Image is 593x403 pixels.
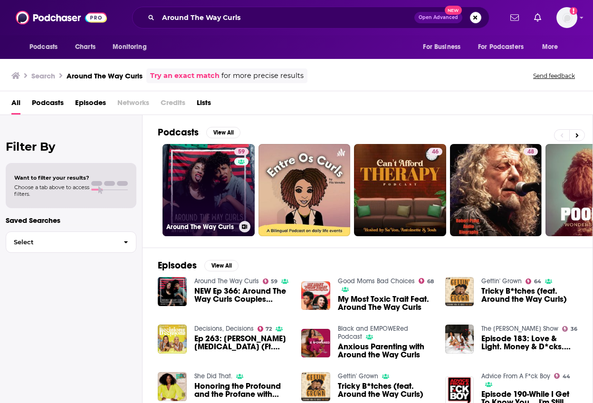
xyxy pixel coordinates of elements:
svg: Add a profile image [570,7,577,15]
a: 48 [450,144,542,236]
span: Open Advanced [419,15,458,20]
button: open menu [472,38,537,56]
a: 59 [263,278,278,284]
a: Episode 183: Love & Light. Money & D*cks. (feat. Around The Way Curls Podcast) [481,335,577,351]
img: Podchaser - Follow, Share and Rate Podcasts [16,9,107,27]
span: For Podcasters [478,40,524,54]
button: open menu [106,38,159,56]
a: The Oprah Rose Show [481,325,558,333]
img: Honoring the Profound and the Profane with Around the Way Curls [158,372,187,401]
p: Saved Searches [6,216,136,225]
a: Honoring the Profound and the Profane with Around the Way Curls [194,382,290,398]
span: 59 [238,147,245,157]
img: Ep 263: Madonna-Whore Complex (Ft. Around the Way Curls Podcast) [158,325,187,354]
button: View All [204,260,239,271]
span: 64 [534,279,541,284]
span: Ep 263: [PERSON_NAME][MEDICAL_DATA] (Ft. Around the Way Curls Podcast) [194,335,290,351]
span: Choose a tab above to access filters. [14,184,89,197]
a: Gettin' Grown [338,372,378,380]
img: My Most Toxic Trait Feat. Around The Way Curls [301,281,330,310]
a: 44 [554,373,570,379]
span: More [542,40,558,54]
a: Good Moms Bad Choices [338,277,415,285]
span: 68 [427,279,434,284]
button: Show profile menu [556,7,577,28]
a: All [11,95,20,115]
span: Podcasts [29,40,57,54]
a: NEW Ep 366: Around The Way Curls Couples Therapy [194,287,290,303]
div: Search podcasts, credits, & more... [132,7,489,29]
a: Tricky B*tches (feat. Around the Way Curls) [481,287,577,303]
h3: Around The Way Curls [67,71,143,80]
img: User Profile [556,7,577,28]
a: 48 [524,148,538,155]
a: Black and EMPOWERed Podcast [338,325,408,341]
a: Anxious Parenting with Around the Way Curls [338,343,434,359]
a: Episodes [75,95,106,115]
a: My Most Toxic Trait Feat. Around The Way Curls [338,295,434,311]
img: Tricky B*tches (feat. Around the Way Curls) [301,372,330,401]
img: NEW Ep 366: Around The Way Curls Couples Therapy [158,277,187,306]
a: Gettin' Grown [481,277,522,285]
a: PodcastsView All [158,126,240,138]
a: 59 [234,148,249,155]
h2: Podcasts [158,126,199,138]
span: 46 [432,147,439,157]
a: 46 [428,148,442,155]
a: Lists [197,95,211,115]
a: Ep 263: Madonna-Whore Complex (Ft. Around the Way Curls Podcast) [194,335,290,351]
span: Credits [161,95,185,115]
a: Around The Way Curls [194,277,259,285]
span: Want to filter your results? [14,174,89,181]
button: Select [6,231,136,253]
img: Tricky B*tches (feat. Around the Way Curls) [445,277,474,306]
span: New [445,6,462,15]
img: Episode 183: Love & Light. Money & D*cks. (feat. Around The Way Curls Podcast) [445,325,474,354]
button: Send feedback [530,72,578,80]
a: 36 [562,326,577,332]
a: Tricky B*tches (feat. Around the Way Curls) [338,382,434,398]
span: Select [6,239,116,245]
a: Show notifications dropdown [530,10,545,26]
a: 68 [419,278,434,284]
a: Advice From A F*ck Boy [481,372,550,380]
h3: Around The Way Curls [166,223,235,231]
span: Logged in as laprteam [556,7,577,28]
span: 72 [266,327,272,331]
span: for more precise results [221,70,304,81]
input: Search podcasts, credits, & more... [158,10,414,25]
span: 36 [571,327,577,331]
span: Monitoring [113,40,146,54]
span: 44 [563,374,570,379]
button: View All [206,127,240,138]
button: open menu [536,38,570,56]
span: For Business [423,40,460,54]
span: Podcasts [32,95,64,115]
a: 64 [526,278,541,284]
a: Decisions, Decisions [194,325,254,333]
button: open menu [23,38,70,56]
span: 59 [271,279,277,284]
span: Charts [75,40,96,54]
h2: Episodes [158,259,197,271]
span: Networks [117,95,149,115]
span: 48 [527,147,534,157]
img: Anxious Parenting with Around the Way Curls [301,329,330,358]
a: She Did That. [194,372,232,380]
